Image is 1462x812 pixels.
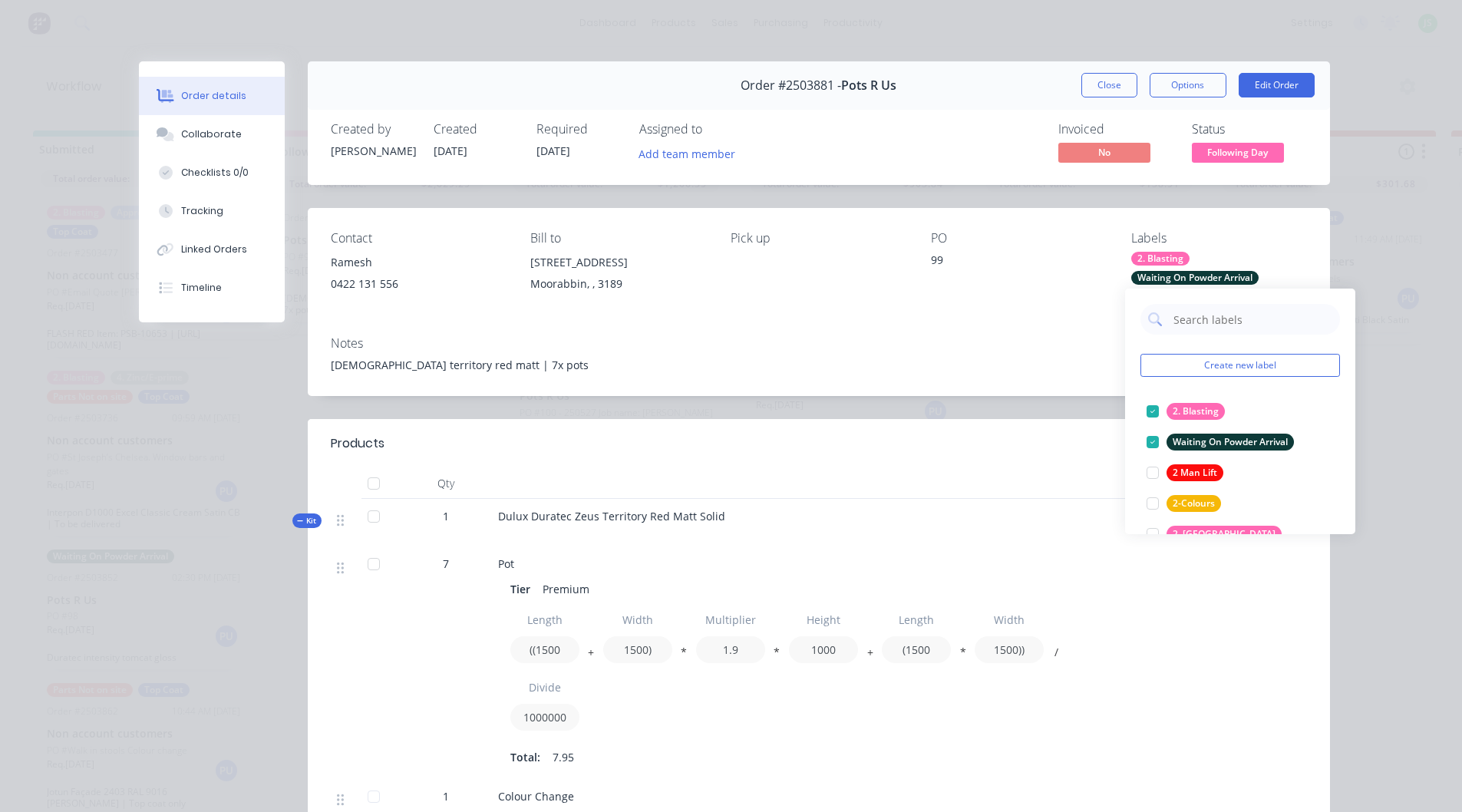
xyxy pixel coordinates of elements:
[443,788,449,804] span: 1
[331,122,415,137] div: Created by
[863,649,878,661] button: +
[181,281,222,295] div: Timeline
[331,252,507,273] div: Ramesh
[1192,143,1284,166] button: Following Day
[1167,434,1294,451] div: Waiting On Powder Arrival
[1192,143,1284,162] span: Following Day
[1131,252,1190,266] div: 2. Blasting
[639,122,793,137] div: Assigned to
[789,606,858,633] input: Label
[510,749,540,765] span: Total:
[434,144,467,158] span: [DATE]
[536,578,596,600] div: Premium
[510,636,579,663] input: Value
[530,273,706,295] div: Moorabbin, , 3189
[510,606,579,633] input: Label
[696,636,765,663] input: Value
[1048,649,1064,661] button: /
[331,273,507,295] div: 0422 131 556
[1167,526,1282,543] div: 2. [GEOGRAPHIC_DATA]
[1131,231,1307,246] div: Labels
[1140,523,1288,545] button: 2. [GEOGRAPHIC_DATA]
[331,336,1307,351] div: Notes
[1131,271,1259,285] div: Waiting On Powder Arrival
[1140,431,1300,453] button: Waiting On Powder Arrival
[931,231,1107,246] div: PO
[1192,122,1307,137] div: Status
[181,204,223,218] div: Tracking
[181,243,247,256] div: Linked Orders
[789,636,858,663] input: Value
[139,115,285,153] button: Collaborate
[1167,403,1225,420] div: 2. Blasting
[331,434,384,453] div: Products
[1172,304,1332,335] input: Search labels
[530,252,706,301] div: [STREET_ADDRESS]Moorabbin, , 3189
[639,143,744,163] button: Add team member
[1058,122,1173,137] div: Invoiced
[510,578,536,600] div: Tier
[975,606,1044,633] input: Label
[975,636,1044,663] input: Value
[498,789,574,804] span: Colour Change
[1058,143,1150,162] span: No
[498,509,725,523] span: Dulux Duratec Zeus Territory Red Matt Solid
[583,649,599,661] button: +
[331,252,507,301] div: Ramesh0422 131 556
[139,77,285,115] button: Order details
[1167,464,1223,481] div: 2 Man Lift
[603,636,672,663] input: Value
[1140,493,1227,514] button: 2-Colours
[1140,462,1229,484] button: 2 Man Lift
[331,357,1307,373] div: [DEMOGRAPHIC_DATA] territory red matt | 7x pots
[292,513,322,528] div: Kit
[1150,73,1226,97] button: Options
[931,252,1107,273] div: 99
[553,749,574,765] span: 7.95
[181,89,246,103] div: Order details
[630,143,743,163] button: Add team member
[841,78,896,93] span: Pots R Us
[1167,495,1221,512] div: 2-Colours
[139,269,285,307] button: Timeline
[400,468,492,499] div: Qty
[536,144,570,158] span: [DATE]
[731,231,906,246] div: Pick up
[530,231,706,246] div: Bill to
[603,606,672,633] input: Label
[434,122,518,137] div: Created
[510,674,579,701] input: Label
[297,515,317,526] span: Kit
[331,143,415,159] div: [PERSON_NAME]
[882,636,951,663] input: Value
[536,122,621,137] div: Required
[139,192,285,230] button: Tracking
[1140,354,1340,377] button: Create new label
[498,556,514,571] span: Pot
[530,252,706,273] div: [STREET_ADDRESS]
[139,230,285,269] button: Linked Orders
[1081,73,1137,97] button: Close
[1239,73,1315,97] button: Edit Order
[443,556,449,572] span: 7
[181,166,249,180] div: Checklists 0/0
[443,508,449,524] span: 1
[139,153,285,192] button: Checklists 0/0
[181,127,242,141] div: Collaborate
[741,78,841,93] span: Order #2503881 -
[1140,401,1231,422] button: 2. Blasting
[882,606,951,633] input: Label
[510,704,579,731] input: Value
[331,231,507,246] div: Contact
[696,606,765,633] input: Label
